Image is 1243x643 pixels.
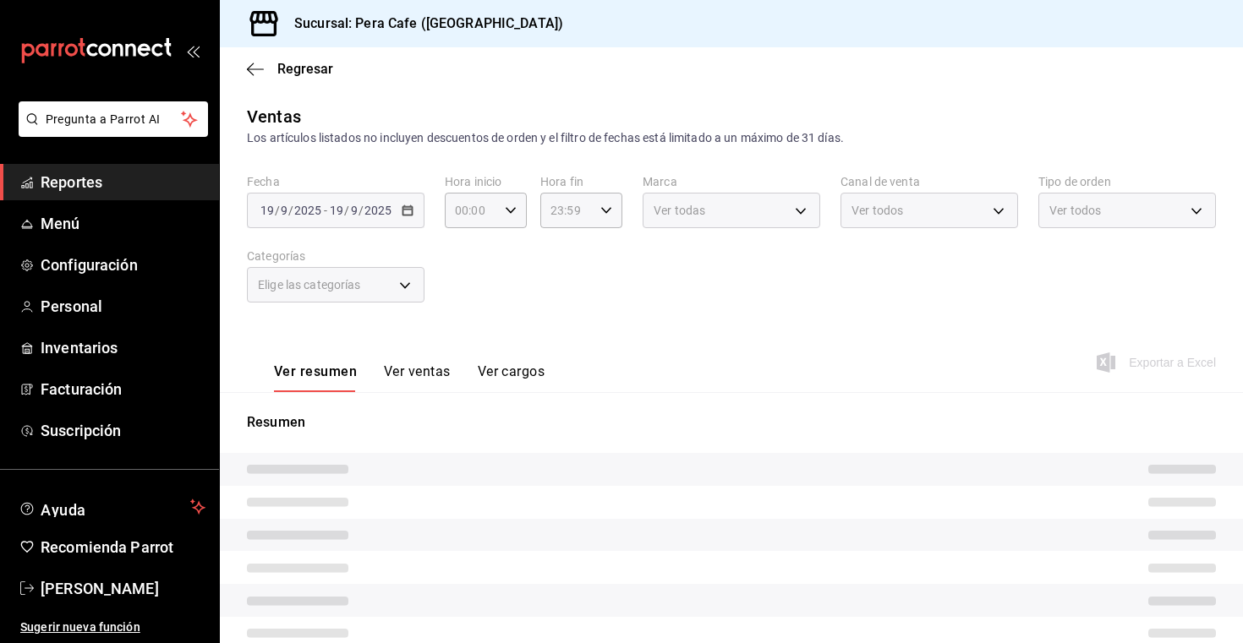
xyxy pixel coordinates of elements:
[258,276,361,293] span: Elige las categorías
[41,171,205,193] span: Reportes
[41,212,205,235] span: Menú
[280,204,288,217] input: --
[1038,176,1216,188] label: Tipo de orden
[654,202,705,219] span: Ver todas
[41,378,205,401] span: Facturación
[41,497,183,517] span: Ayuda
[293,204,322,217] input: ----
[41,419,205,442] span: Suscripción
[277,61,333,77] span: Regresar
[359,204,364,217] span: /
[344,204,349,217] span: /
[288,204,293,217] span: /
[41,295,205,318] span: Personal
[41,536,205,559] span: Recomienda Parrot
[275,204,280,217] span: /
[247,104,301,129] div: Ventas
[1049,202,1101,219] span: Ver todos
[350,204,359,217] input: --
[12,123,208,140] a: Pregunta a Parrot AI
[540,176,622,188] label: Hora fin
[247,250,424,262] label: Categorías
[20,618,205,636] span: Sugerir nueva función
[41,253,205,276] span: Configuración
[46,111,182,128] span: Pregunta a Parrot AI
[260,204,275,217] input: --
[851,202,903,219] span: Ver todos
[247,176,424,188] label: Fecha
[247,61,333,77] button: Regresar
[274,363,545,392] div: navigation tabs
[324,204,327,217] span: -
[274,363,357,392] button: Ver resumen
[19,101,208,137] button: Pregunta a Parrot AI
[281,14,563,34] h3: Sucursal: Pera Cafe ([GEOGRAPHIC_DATA])
[643,176,820,188] label: Marca
[841,176,1018,188] label: Canal de venta
[247,129,1216,147] div: Los artículos listados no incluyen descuentos de orden y el filtro de fechas está limitado a un m...
[478,363,545,392] button: Ver cargos
[364,204,392,217] input: ----
[186,44,200,57] button: open_drawer_menu
[384,363,451,392] button: Ver ventas
[329,204,344,217] input: --
[41,336,205,359] span: Inventarios
[247,412,1216,433] p: Resumen
[445,176,527,188] label: Hora inicio
[41,577,205,600] span: [PERSON_NAME]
